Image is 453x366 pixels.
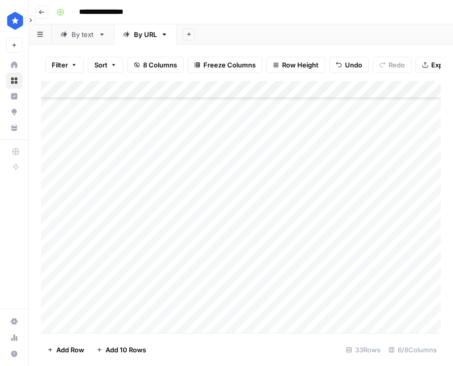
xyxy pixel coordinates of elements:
[134,29,157,40] div: By URL
[52,24,114,45] a: By text
[6,57,22,73] a: Home
[266,57,325,73] button: Row Height
[6,104,22,120] a: Opportunities
[90,342,152,358] button: Add 10 Rows
[6,12,24,30] img: ConsumerAffairs Logo
[6,120,22,136] a: Your Data
[385,342,441,358] div: 6/8 Columns
[45,57,84,73] button: Filter
[6,313,22,330] a: Settings
[6,330,22,346] a: Usage
[6,72,22,89] a: Browse
[114,24,177,45] a: By URL
[94,60,108,70] span: Sort
[282,60,319,70] span: Row Height
[106,345,146,355] span: Add 10 Rows
[6,88,22,104] a: Insights
[329,57,369,73] button: Undo
[52,60,68,70] span: Filter
[203,60,256,70] span: Freeze Columns
[188,57,262,73] button: Freeze Columns
[389,60,405,70] span: Redo
[143,60,177,70] span: 8 Columns
[41,342,90,358] button: Add Row
[72,29,94,40] div: By text
[127,57,184,73] button: 8 Columns
[56,345,84,355] span: Add Row
[6,346,22,362] button: Help + Support
[88,57,123,73] button: Sort
[373,57,411,73] button: Redo
[6,8,22,33] button: Workspace: ConsumerAffairs
[345,60,362,70] span: Undo
[342,342,385,358] div: 33 Rows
